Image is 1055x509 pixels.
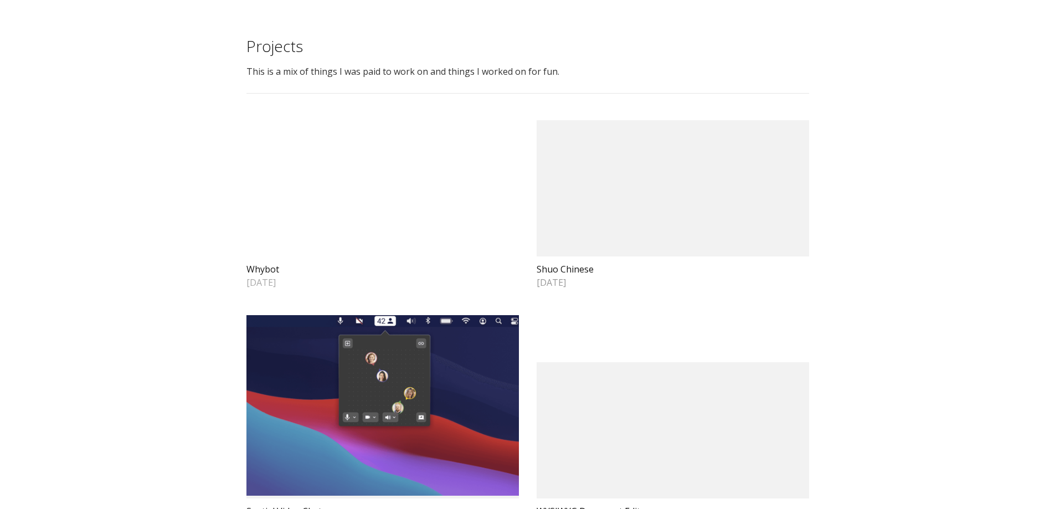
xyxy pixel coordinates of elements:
[246,65,809,78] div: This is a mix of things I was paid to work on and things I worked on for fun.
[246,263,519,275] h2: Whybot
[246,35,809,56] h1: Projects
[537,120,809,289] a: Shuo Chinese[DATE]
[246,120,519,289] a: Whybot[DATE]
[246,315,519,496] img: Spatial Video Chat
[246,276,519,289] span: [DATE]
[537,276,809,289] span: [DATE]
[537,263,809,275] h2: Shuo Chinese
